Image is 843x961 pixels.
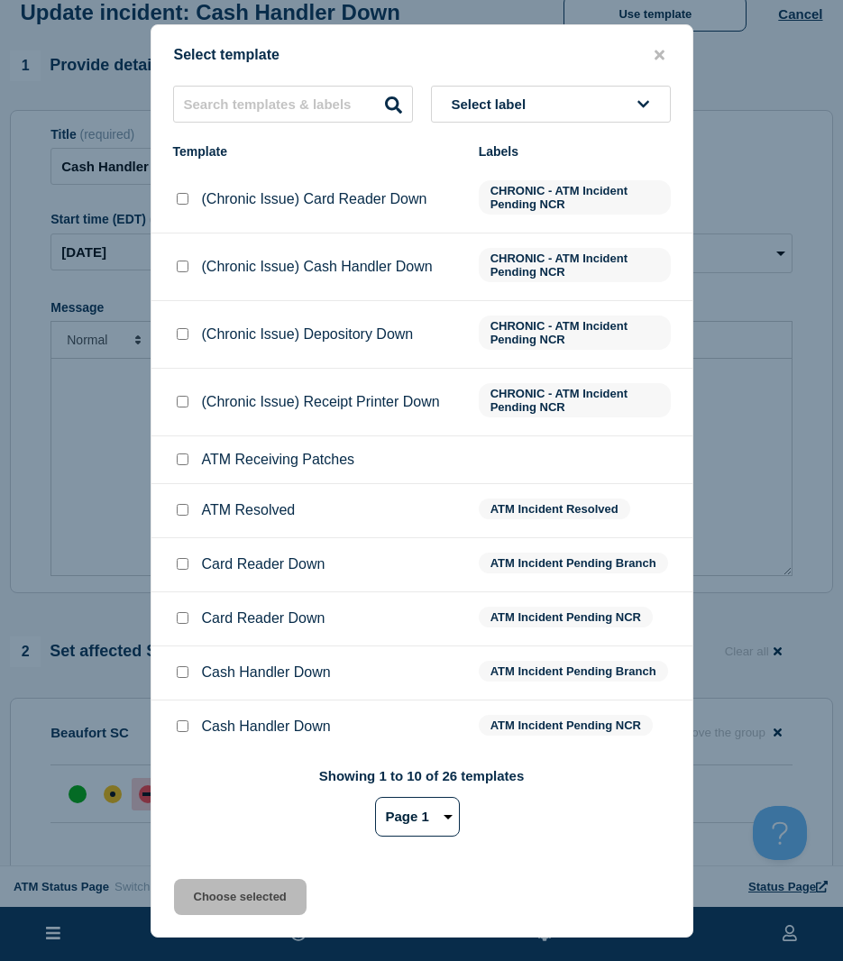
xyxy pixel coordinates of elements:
span: ATM Incident Pending Branch [479,553,668,573]
p: Cash Handler Down [202,718,331,735]
p: Card Reader Down [202,610,325,627]
span: CHRONIC - ATM Incident Pending NCR [479,180,671,215]
p: Cash Handler Down [202,664,331,681]
p: Card Reader Down [202,556,325,572]
p: (Chronic Issue) Cash Handler Down [202,259,433,275]
p: (Chronic Issue) Card Reader Down [202,191,427,207]
span: Select label [452,96,534,112]
span: CHRONIC - ATM Incident Pending NCR [479,316,671,350]
p: ATM Resolved [202,502,296,518]
input: Cash Handler Down checkbox [177,720,188,732]
span: ATM Incident Resolved [479,499,630,519]
input: ATM Resolved checkbox [177,504,188,516]
input: (Chronic Issue) Receipt Printer Down checkbox [177,396,188,407]
input: (Chronic Issue) Card Reader Down checkbox [177,193,188,205]
button: Choose selected [174,879,307,915]
button: close button [649,47,670,64]
p: (Chronic Issue) Receipt Printer Down [202,394,440,410]
input: ATM Receiving Patches checkbox [177,453,188,465]
input: (Chronic Issue) Depository Down checkbox [177,328,188,340]
input: Cash Handler Down checkbox [177,666,188,678]
input: Card Reader Down checkbox [177,612,188,624]
p: ATM Receiving Patches [202,452,355,468]
input: (Chronic Issue) Cash Handler Down checkbox [177,261,188,272]
button: Select label [431,86,671,123]
div: Select template [151,47,692,64]
span: CHRONIC - ATM Incident Pending NCR [479,248,671,282]
p: Showing 1 to 10 of 26 templates [319,768,525,783]
span: ATM Incident Pending Branch [479,661,668,682]
span: ATM Incident Pending NCR [479,715,653,736]
p: (Chronic Issue) Depository Down [202,326,414,343]
input: Search templates & labels [173,86,413,123]
input: Card Reader Down checkbox [177,558,188,570]
div: Labels [479,144,671,159]
span: CHRONIC - ATM Incident Pending NCR [479,383,671,417]
div: Template [173,144,461,159]
span: ATM Incident Pending NCR [479,607,653,627]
